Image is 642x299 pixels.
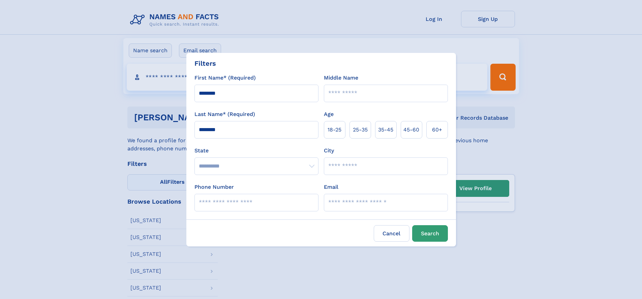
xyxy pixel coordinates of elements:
[194,110,255,118] label: Last Name* (Required)
[378,126,393,134] span: 35‑45
[194,147,318,155] label: State
[324,147,334,155] label: City
[328,126,341,134] span: 18‑25
[412,225,448,242] button: Search
[324,74,358,82] label: Middle Name
[324,183,338,191] label: Email
[432,126,442,134] span: 60+
[353,126,368,134] span: 25‑35
[194,183,234,191] label: Phone Number
[324,110,334,118] label: Age
[194,74,256,82] label: First Name* (Required)
[403,126,419,134] span: 45‑60
[374,225,409,242] label: Cancel
[194,58,216,68] div: Filters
